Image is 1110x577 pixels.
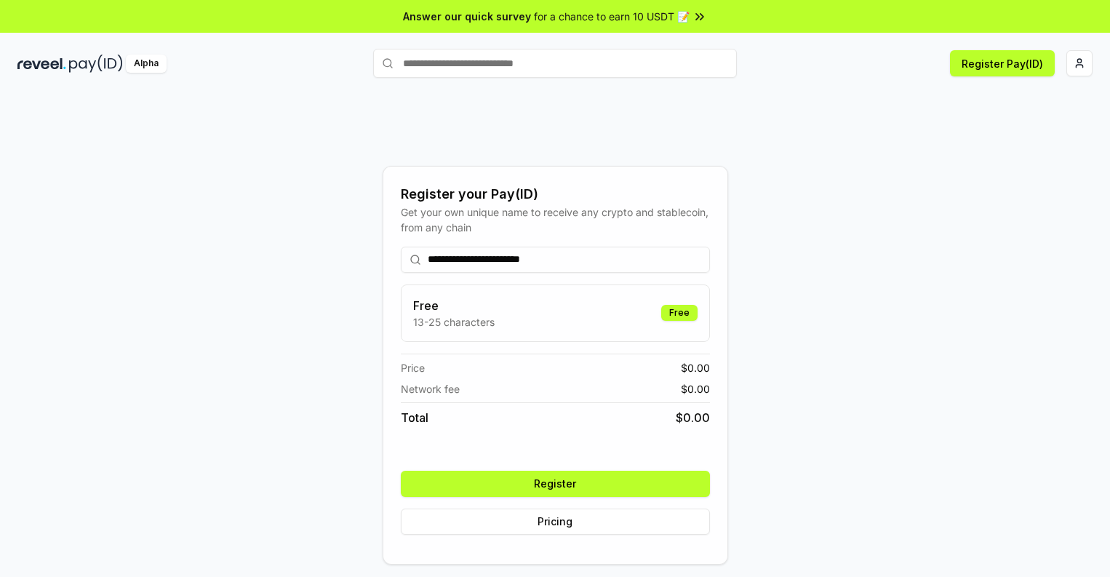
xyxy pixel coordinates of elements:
[403,9,531,24] span: Answer our quick survey
[17,55,66,73] img: reveel_dark
[401,381,460,397] span: Network fee
[401,204,710,235] div: Get your own unique name to receive any crypto and stablecoin, from any chain
[401,360,425,375] span: Price
[676,409,710,426] span: $ 0.00
[401,409,428,426] span: Total
[401,471,710,497] button: Register
[681,360,710,375] span: $ 0.00
[534,9,690,24] span: for a chance to earn 10 USDT 📝
[401,509,710,535] button: Pricing
[681,381,710,397] span: $ 0.00
[950,50,1055,76] button: Register Pay(ID)
[413,297,495,314] h3: Free
[69,55,123,73] img: pay_id
[126,55,167,73] div: Alpha
[661,305,698,321] div: Free
[413,314,495,330] p: 13-25 characters
[401,184,710,204] div: Register your Pay(ID)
